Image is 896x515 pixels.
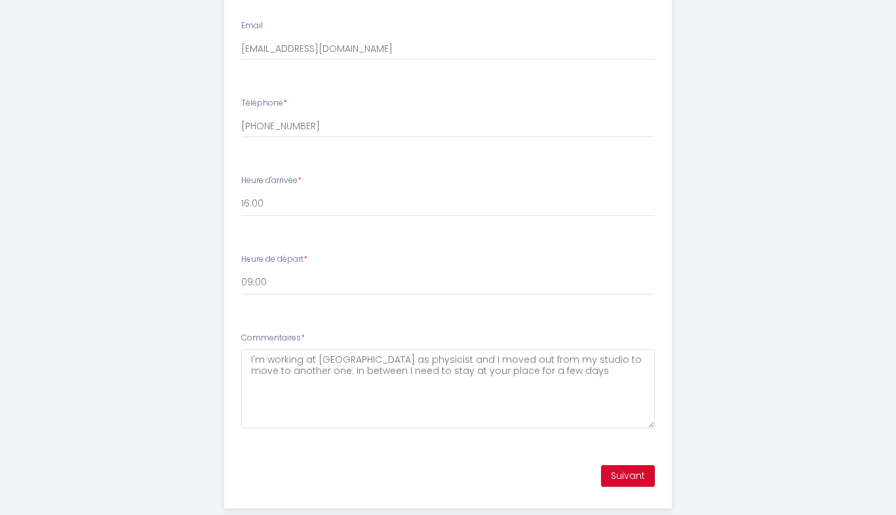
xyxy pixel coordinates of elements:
[241,175,302,187] label: Heure d'arrivée
[601,465,655,487] button: Suivant
[241,97,287,110] label: Téléphone
[241,20,263,32] label: Email
[241,332,305,344] label: Commentaires
[241,253,307,266] label: Heure de départ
